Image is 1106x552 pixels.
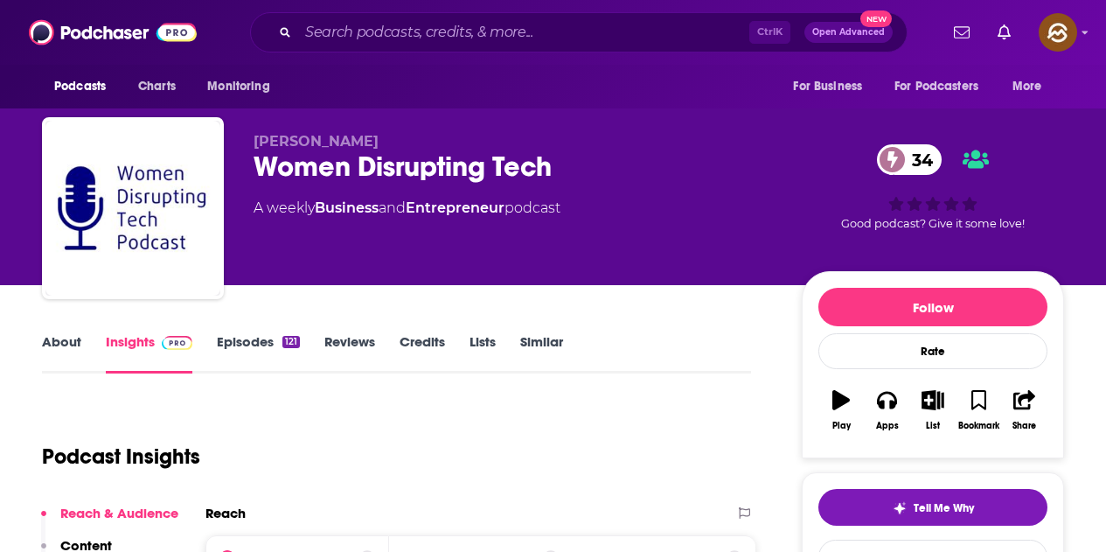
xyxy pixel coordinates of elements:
button: Share [1002,379,1047,442]
span: Podcasts [54,74,106,99]
span: Good podcast? Give it some love! [841,217,1025,230]
a: Reviews [324,333,375,374]
span: For Business [793,74,862,99]
button: List [910,379,956,442]
a: Show notifications dropdown [947,17,977,47]
div: Rate [818,333,1047,369]
button: Open AdvancedNew [804,22,893,43]
button: tell me why sparkleTell Me Why [818,489,1047,526]
a: Similar [520,333,563,374]
div: Search podcasts, credits, & more... [250,12,908,52]
button: Play [818,379,864,442]
div: Bookmark [958,421,999,431]
span: Logged in as hey85204 [1039,13,1077,52]
a: About [42,333,81,374]
a: Credits [400,333,445,374]
button: Reach & Audience [41,505,178,537]
span: Tell Me Why [914,501,974,515]
input: Search podcasts, credits, & more... [298,18,749,46]
div: Apps [876,421,899,431]
a: 34 [877,144,942,175]
p: Reach & Audience [60,505,178,521]
button: Follow [818,288,1047,326]
button: open menu [781,70,884,103]
h2: Reach [205,505,246,521]
a: InsightsPodchaser Pro [106,333,192,374]
img: Women Disrupting Tech [45,121,220,296]
div: Share [1012,421,1036,431]
span: Charts [138,74,176,99]
div: 34Good podcast? Give it some love! [802,133,1064,241]
span: Monitoring [207,74,269,99]
button: Show profile menu [1039,13,1077,52]
img: Podchaser - Follow, Share and Rate Podcasts [29,16,197,49]
span: [PERSON_NAME] [254,133,379,150]
img: Podchaser Pro [162,336,192,350]
button: open menu [1000,70,1064,103]
a: Show notifications dropdown [991,17,1018,47]
a: Lists [470,333,496,374]
div: List [926,421,940,431]
span: and [379,199,406,216]
button: open menu [42,70,129,103]
h1: Podcast Insights [42,444,200,470]
div: Play [832,421,851,431]
button: open menu [883,70,1004,103]
div: A weekly podcast [254,198,560,219]
a: Business [315,199,379,216]
a: Episodes121 [217,333,300,374]
span: For Podcasters [894,74,978,99]
span: More [1012,74,1042,99]
button: open menu [195,70,292,103]
span: 34 [894,144,942,175]
span: New [860,10,892,27]
img: User Profile [1039,13,1077,52]
button: Bookmark [956,379,1001,442]
span: Ctrl K [749,21,790,44]
button: Apps [864,379,909,442]
a: Entrepreneur [406,199,504,216]
span: Open Advanced [812,28,885,37]
div: 121 [282,336,300,348]
img: tell me why sparkle [893,501,907,515]
a: Charts [127,70,186,103]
